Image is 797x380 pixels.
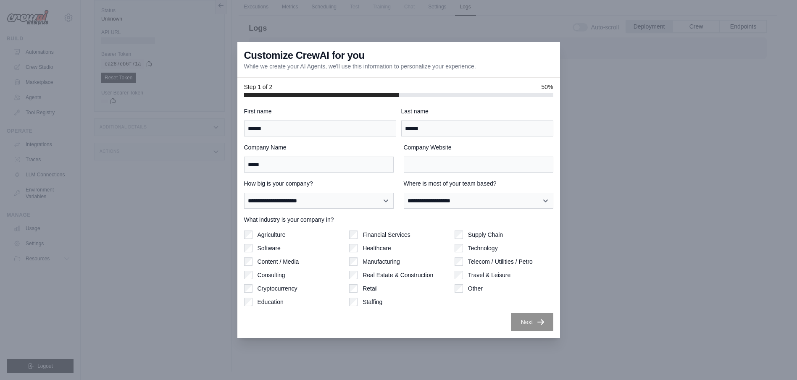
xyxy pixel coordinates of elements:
[404,179,553,188] label: Where is most of your team based?
[258,257,299,266] label: Content / Media
[244,49,365,62] h3: Customize CrewAI for you
[468,231,503,239] label: Supply Chain
[511,313,553,331] button: Next
[363,231,410,239] label: Financial Services
[363,284,378,293] label: Retail
[468,257,533,266] label: Telecom / Utilities / Petro
[258,271,285,279] label: Consulting
[468,284,483,293] label: Other
[244,107,396,115] label: First name
[363,257,400,266] label: Manufacturing
[401,107,553,115] label: Last name
[755,340,797,380] iframe: Chat Widget
[363,271,433,279] label: Real Estate & Construction
[404,143,553,152] label: Company Website
[244,143,394,152] label: Company Name
[258,284,297,293] label: Cryptocurrency
[258,231,286,239] label: Agriculture
[363,298,382,306] label: Staffing
[258,298,284,306] label: Education
[468,244,498,252] label: Technology
[244,179,394,188] label: How big is your company?
[258,244,281,252] label: Software
[541,83,553,91] span: 50%
[244,62,476,71] p: While we create your AI Agents, we'll use this information to personalize your experience.
[468,271,510,279] label: Travel & Leisure
[244,83,273,91] span: Step 1 of 2
[363,244,391,252] label: Healthcare
[244,215,553,224] label: What industry is your company in?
